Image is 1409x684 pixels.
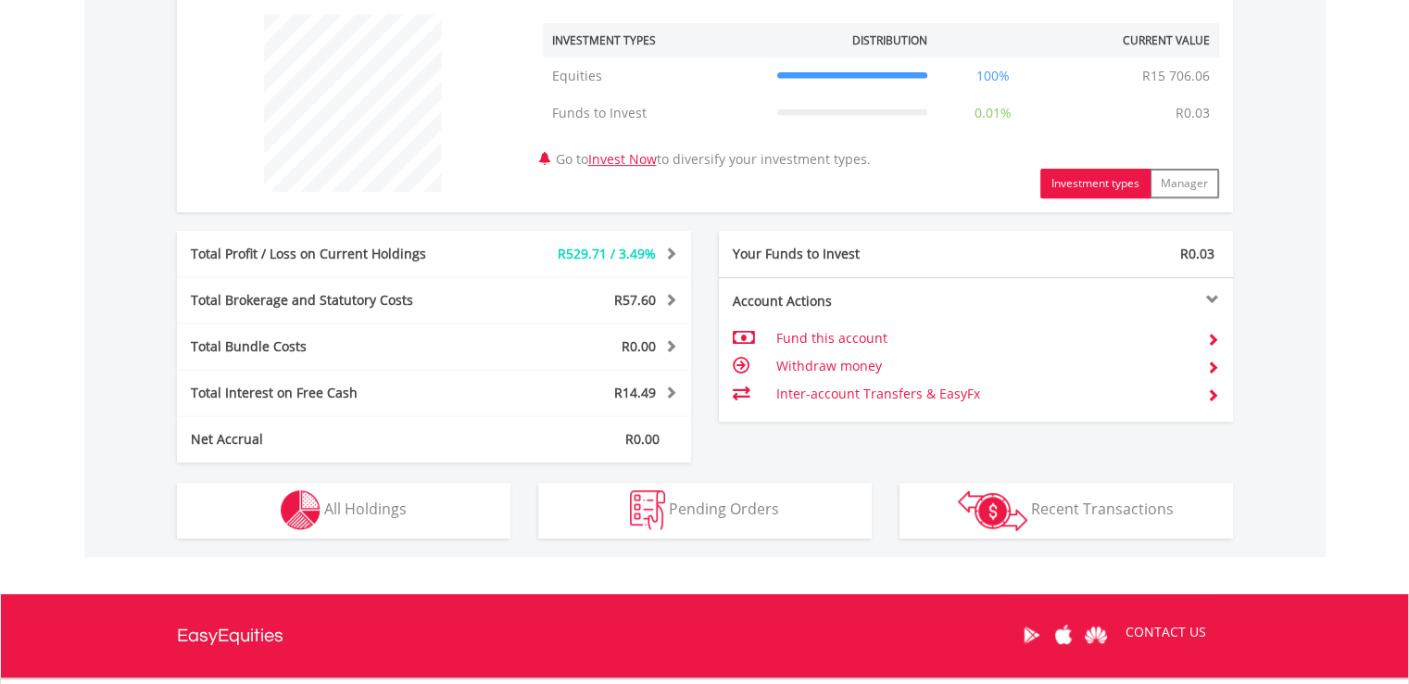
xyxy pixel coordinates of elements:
img: pending_instructions-wht.png [630,490,665,530]
button: Manager [1150,169,1219,198]
img: holdings-wht.png [281,490,321,530]
div: Net Accrual [177,430,477,449]
span: R0.00 [622,337,656,355]
span: R0.00 [625,430,660,448]
div: Go to to diversify your investment types. [529,5,1233,198]
td: Fund this account [775,324,1191,352]
td: Equities [543,57,768,95]
span: R57.60 [614,291,656,309]
a: CONTACT US [1113,606,1219,658]
a: Apple [1048,606,1080,664]
button: Recent Transactions [899,483,1233,538]
span: Recent Transactions [1031,499,1174,519]
img: transactions-zar-wht.png [958,490,1027,531]
span: R0.03 [1180,245,1214,262]
td: Funds to Invest [543,95,768,132]
td: 100% [937,57,1050,95]
span: R14.49 [614,384,656,401]
td: R15 706.06 [1133,57,1219,95]
span: All Holdings [324,499,407,519]
div: Your Funds to Invest [719,245,976,263]
td: Inter-account Transfers & EasyFx [775,380,1191,408]
button: All Holdings [177,483,510,538]
a: Huawei [1080,606,1113,664]
td: R0.03 [1166,95,1219,132]
span: Pending Orders [669,499,779,519]
td: Withdraw money [775,352,1191,380]
span: R529.71 / 3.49% [558,245,656,262]
th: Current Value [1050,23,1219,57]
div: Total Brokerage and Statutory Costs [177,291,477,310]
a: Google Play [1015,606,1048,664]
div: Total Interest on Free Cash [177,384,477,402]
button: Pending Orders [538,483,872,538]
div: Total Bundle Costs [177,337,477,356]
div: Total Profit / Loss on Current Holdings [177,245,477,263]
div: Distribution [852,32,927,48]
a: EasyEquities [177,594,283,678]
a: Invest Now [588,150,657,168]
td: 0.01% [937,95,1050,132]
button: Investment types [1040,169,1151,198]
div: Account Actions [719,292,976,310]
th: Investment Types [543,23,768,57]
